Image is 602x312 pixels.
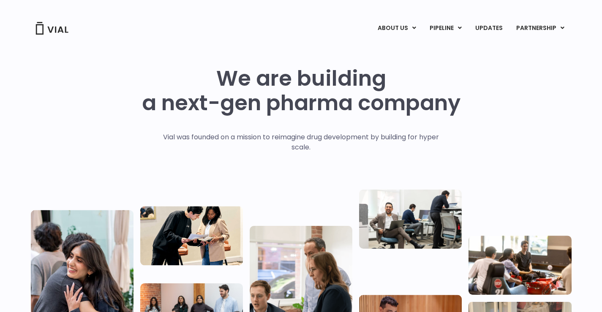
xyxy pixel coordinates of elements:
a: ABOUT USMenu Toggle [371,21,422,35]
a: PIPELINEMenu Toggle [423,21,468,35]
p: Vial was founded on a mission to reimagine drug development by building for hyper scale. [154,132,448,152]
img: Two people looking at a paper talking. [140,206,243,265]
img: Vial Logo [35,22,69,35]
a: PARTNERSHIPMenu Toggle [509,21,571,35]
a: UPDATES [469,21,509,35]
h1: We are building a next-gen pharma company [142,66,460,115]
img: Group of people playing whirlyball [469,236,571,295]
img: Three people working in an office [359,190,462,249]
